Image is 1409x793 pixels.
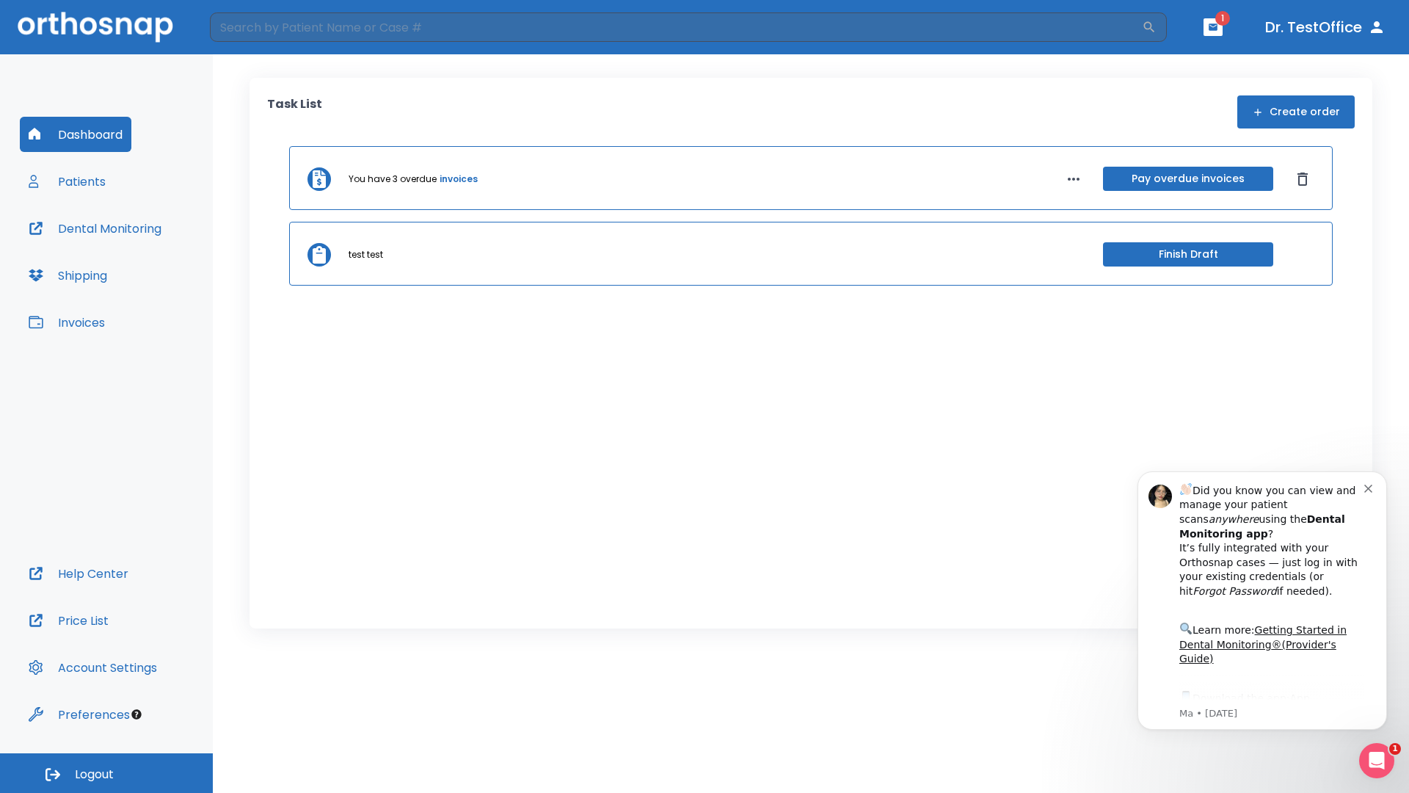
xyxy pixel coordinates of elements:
[20,556,137,591] button: Help Center
[64,258,249,271] p: Message from Ma, sent 3w ago
[349,248,383,261] p: test test
[64,243,194,269] a: App Store
[20,305,114,340] button: Invoices
[75,767,114,783] span: Logout
[18,12,173,42] img: Orthosnap
[440,173,478,186] a: invoices
[1103,242,1273,267] button: Finish Draft
[267,95,322,128] p: Task List
[1359,743,1394,778] iframe: Intercom live chat
[1215,11,1230,26] span: 1
[210,12,1142,42] input: Search by Patient Name or Case #
[20,164,114,199] button: Patients
[130,708,143,721] div: Tooltip anchor
[1237,95,1355,128] button: Create order
[20,697,139,732] button: Preferences
[20,258,116,293] button: Shipping
[249,32,261,43] button: Dismiss notification
[64,239,249,314] div: Download the app: | ​ Let us know if you need help getting started!
[20,211,170,246] button: Dental Monitoring
[1389,743,1401,755] span: 1
[20,650,166,685] button: Account Settings
[1103,167,1273,191] button: Pay overdue invoices
[349,173,437,186] p: You have 3 overdue
[20,603,117,638] button: Price List
[20,117,131,152] button: Dashboard
[1259,14,1391,40] button: Dr. TestOffice
[1291,167,1314,191] button: Dismiss
[1115,449,1409,753] iframe: Intercom notifications message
